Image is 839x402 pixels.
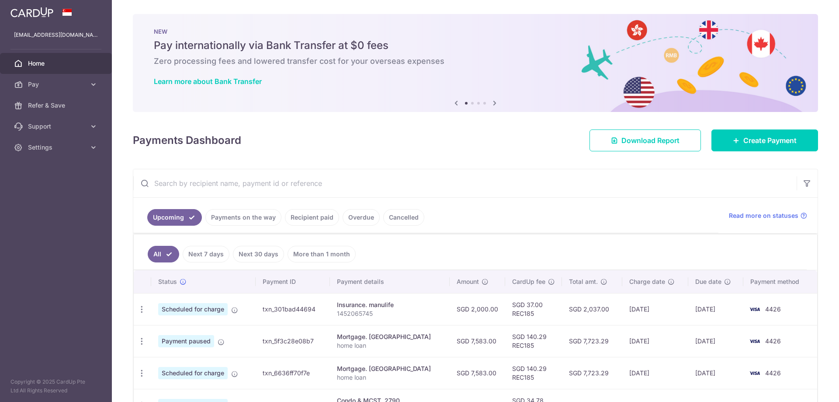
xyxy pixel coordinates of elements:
[622,325,688,357] td: [DATE]
[154,56,797,66] h6: Zero processing fees and lowered transfer cost for your overseas expenses
[28,143,86,152] span: Settings
[622,293,688,325] td: [DATE]
[28,122,86,131] span: Support
[158,335,214,347] span: Payment paused
[746,336,763,346] img: Bank Card
[450,293,505,325] td: SGD 2,000.00
[505,357,562,389] td: SGD 140.29 REC185
[688,357,744,389] td: [DATE]
[688,325,744,357] td: [DATE]
[711,129,818,151] a: Create Payment
[205,209,281,226] a: Payments on the way
[343,209,380,226] a: Overdue
[28,101,86,110] span: Refer & Save
[729,211,798,220] span: Read more on statuses
[765,369,781,377] span: 4426
[288,246,356,262] a: More than 1 month
[695,277,721,286] span: Due date
[765,305,781,313] span: 4426
[337,332,443,341] div: Mortgage. [GEOGRAPHIC_DATA]
[743,135,797,146] span: Create Payment
[256,325,330,357] td: txn_5f3c28e08b7
[569,277,598,286] span: Total amt.
[729,211,807,220] a: Read more on statuses
[256,357,330,389] td: txn_6636ff70f7e
[622,357,688,389] td: [DATE]
[505,293,562,325] td: SGD 37.00 REC185
[28,59,86,68] span: Home
[512,277,545,286] span: CardUp fee
[621,135,680,146] span: Download Report
[562,357,622,389] td: SGD 7,723.29
[562,293,622,325] td: SGD 2,037.00
[133,14,818,112] img: Bank transfer banner
[154,77,262,86] a: Learn more about Bank Transfer
[457,277,479,286] span: Amount
[505,325,562,357] td: SGD 140.29 REC185
[688,293,744,325] td: [DATE]
[337,364,443,373] div: Mortgage. [GEOGRAPHIC_DATA]
[233,246,284,262] a: Next 30 days
[285,209,339,226] a: Recipient paid
[450,325,505,357] td: SGD 7,583.00
[148,246,179,262] a: All
[743,270,817,293] th: Payment method
[337,309,443,318] p: 1452065745
[28,80,86,89] span: Pay
[337,373,443,382] p: home loan
[158,303,228,315] span: Scheduled for charge
[562,325,622,357] td: SGD 7,723.29
[147,209,202,226] a: Upcoming
[629,277,665,286] span: Charge date
[746,368,763,378] img: Bank Card
[183,246,229,262] a: Next 7 days
[746,304,763,315] img: Bank Card
[133,169,797,197] input: Search by recipient name, payment id or reference
[337,341,443,350] p: home loan
[330,270,450,293] th: Payment details
[158,367,228,379] span: Scheduled for charge
[337,301,443,309] div: Insurance. manulife
[256,270,330,293] th: Payment ID
[589,129,701,151] a: Download Report
[765,337,781,345] span: 4426
[158,277,177,286] span: Status
[450,357,505,389] td: SGD 7,583.00
[10,7,53,17] img: CardUp
[256,293,330,325] td: txn_301bad44694
[133,133,241,148] h4: Payments Dashboard
[383,209,424,226] a: Cancelled
[154,28,797,35] p: NEW
[14,31,98,39] p: [EMAIL_ADDRESS][DOMAIN_NAME]
[154,38,797,52] h5: Pay internationally via Bank Transfer at $0 fees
